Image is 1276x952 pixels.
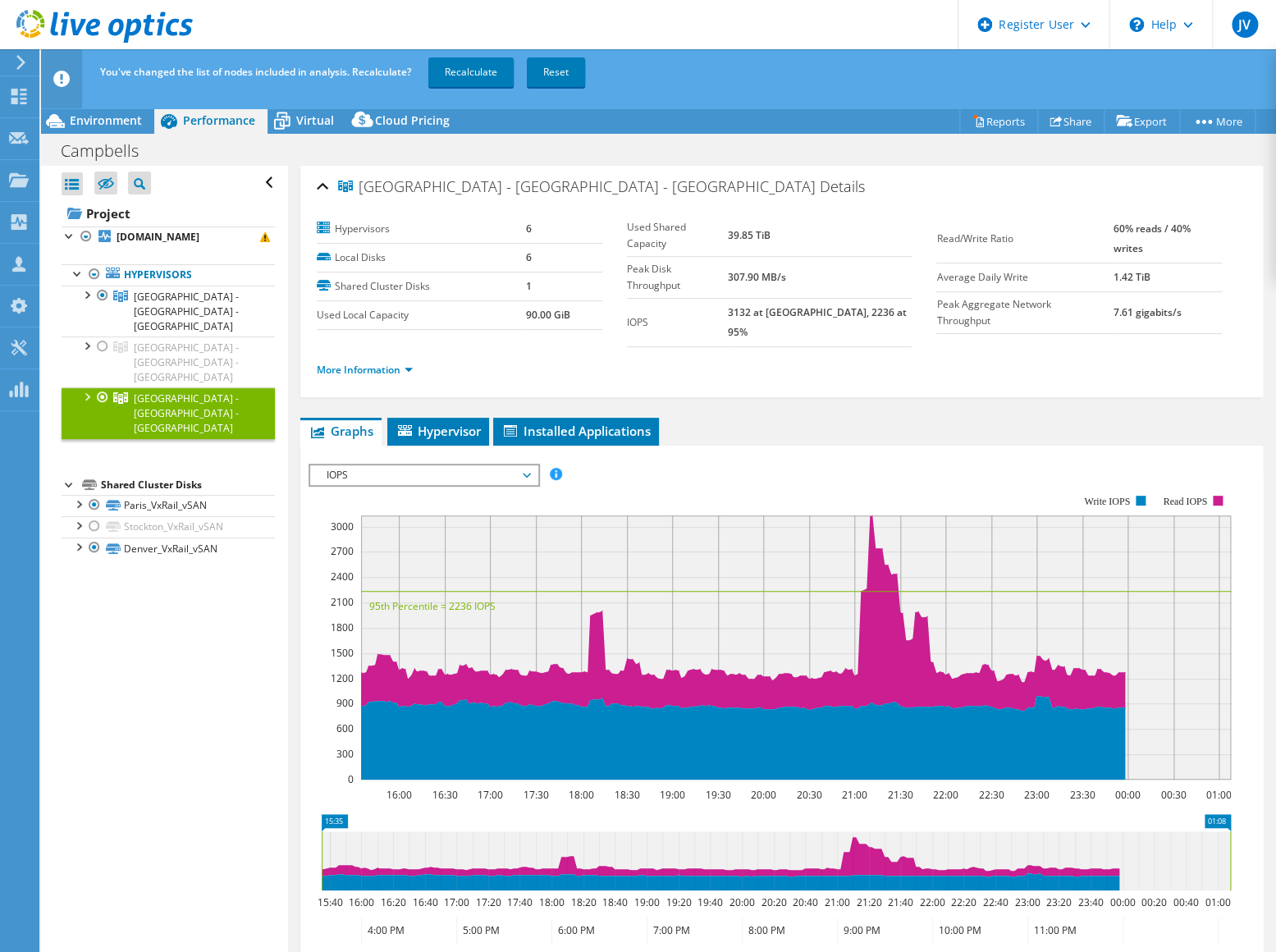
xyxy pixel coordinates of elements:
[62,286,275,336] a: USA - TX - Paris
[526,222,532,236] b: 6
[432,788,458,802] text: 16:30
[526,279,532,293] b: 1
[349,895,374,909] text: 16:00
[761,895,787,909] text: 20:20
[1078,895,1104,909] text: 23:40
[527,57,585,87] a: Reset
[936,231,1113,247] label: Read/Write Ratio
[317,249,526,266] label: Local Disks
[134,391,239,435] span: [GEOGRAPHIC_DATA] - [GEOGRAPHIC_DATA] - [GEOGRAPHIC_DATA]
[62,538,275,559] a: Denver_VxRail_vSAN
[857,895,882,909] text: 21:20
[1129,17,1144,32] svg: \n
[336,721,354,735] text: 600
[396,423,481,439] span: Hypervisor
[62,336,275,387] a: USA - CA - Stockton
[1141,895,1167,909] text: 00:20
[1024,788,1050,802] text: 23:00
[336,747,354,761] text: 300
[338,179,816,195] span: [GEOGRAPHIC_DATA] - [GEOGRAPHIC_DATA] - [GEOGRAPHIC_DATA]
[183,112,255,128] span: Performance
[309,423,373,439] span: Graphs
[507,895,533,909] text: 17:40
[336,696,354,710] text: 900
[634,895,660,909] text: 19:00
[62,516,275,538] a: Stockton_VxRail_vSAN
[318,895,343,909] text: 15:40
[62,264,275,286] a: Hypervisors
[936,269,1113,286] label: Average Daily Write
[793,895,818,909] text: 20:40
[615,788,640,802] text: 18:30
[501,423,651,439] span: Installed Applications
[706,788,731,802] text: 19:30
[1232,11,1258,38] span: JV
[62,495,275,516] a: Paris_VxRail_vSAN
[428,57,514,87] a: Recalculate
[569,788,594,802] text: 18:00
[751,788,776,802] text: 20:00
[933,788,958,802] text: 22:00
[666,895,692,909] text: 19:20
[888,895,913,909] text: 21:40
[1205,895,1231,909] text: 01:00
[331,595,354,609] text: 2100
[1206,788,1232,802] text: 01:00
[381,895,406,909] text: 16:20
[728,305,907,339] b: 3132 at [GEOGRAPHIC_DATA], 2236 at 95%
[70,112,142,128] span: Environment
[1070,788,1095,802] text: 23:30
[317,307,526,323] label: Used Local Capacity
[959,108,1038,134] a: Reports
[331,646,354,660] text: 1500
[348,772,354,786] text: 0
[660,788,685,802] text: 19:00
[983,895,1008,909] text: 22:40
[729,895,755,909] text: 20:00
[62,387,275,438] a: USA - PA - Denver
[444,895,469,909] text: 17:00
[413,895,438,909] text: 16:40
[1179,108,1255,134] a: More
[627,261,728,294] label: Peak Disk Throughput
[1163,496,1207,507] text: Read IOPS
[317,221,526,237] label: Hypervisors
[134,290,239,333] span: [GEOGRAPHIC_DATA] - [GEOGRAPHIC_DATA] - [GEOGRAPHIC_DATA]
[728,228,771,242] b: 39.85 TiB
[331,671,354,685] text: 1200
[318,465,529,485] span: IOPS
[1114,222,1191,255] b: 60% reads / 40% writes
[134,341,239,384] span: [GEOGRAPHIC_DATA] - [GEOGRAPHIC_DATA] - [GEOGRAPHIC_DATA]
[1046,895,1072,909] text: 23:20
[1114,305,1182,319] b: 7.61 gigabits/s
[697,895,723,909] text: 19:40
[936,296,1113,329] label: Peak Aggregate Network Throughput
[478,788,503,802] text: 17:00
[1084,496,1130,507] text: Write IOPS
[62,227,275,248] a: [DOMAIN_NAME]
[62,200,275,227] a: Project
[1161,788,1187,802] text: 00:30
[296,112,334,128] span: Virtual
[317,278,526,295] label: Shared Cluster Disks
[1173,895,1199,909] text: 00:40
[627,314,728,331] label: IOPS
[571,895,597,909] text: 18:20
[842,788,867,802] text: 21:00
[888,788,913,802] text: 21:30
[331,544,354,558] text: 2700
[524,788,549,802] text: 17:30
[825,895,850,909] text: 21:00
[369,599,496,613] text: 95th Percentile = 2236 IOPS
[526,250,532,264] b: 6
[53,142,164,160] h1: Campbells
[627,219,728,252] label: Used Shared Capacity
[1110,895,1136,909] text: 00:00
[728,270,786,284] b: 307.90 MB/s
[317,363,413,377] a: More Information
[1114,270,1150,284] b: 1.42 TiB
[386,788,412,802] text: 16:00
[1015,895,1040,909] text: 23:00
[820,176,865,196] span: Details
[117,230,199,244] b: [DOMAIN_NAME]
